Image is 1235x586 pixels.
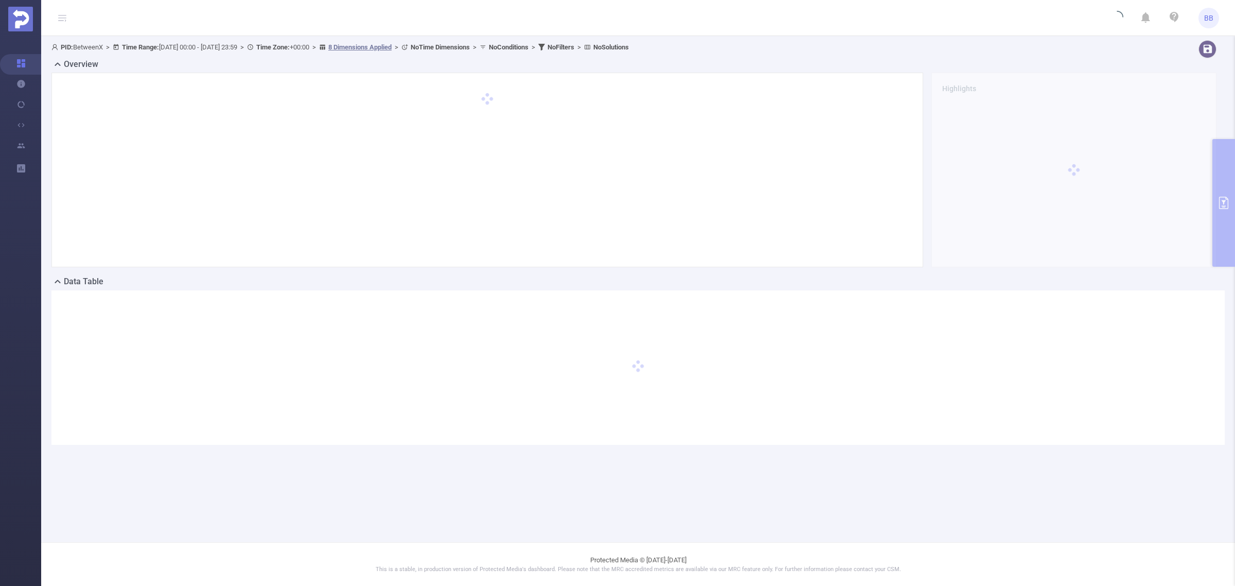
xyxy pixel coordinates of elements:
[1204,8,1213,28] span: BB
[470,43,480,51] span: >
[528,43,538,51] span: >
[392,43,401,51] span: >
[41,542,1235,586] footer: Protected Media © [DATE]-[DATE]
[574,43,584,51] span: >
[122,43,159,51] b: Time Range:
[64,58,98,71] h2: Overview
[256,43,290,51] b: Time Zone:
[67,565,1209,574] p: This is a stable, in production version of Protected Media's dashboard. Please note that the MRC ...
[8,7,33,31] img: Protected Media
[103,43,113,51] span: >
[411,43,470,51] b: No Time Dimensions
[328,43,392,51] u: 8 Dimensions Applied
[593,43,629,51] b: No Solutions
[237,43,247,51] span: >
[489,43,528,51] b: No Conditions
[309,43,319,51] span: >
[548,43,574,51] b: No Filters
[1111,11,1123,25] i: icon: loading
[51,43,629,51] span: BetweenX [DATE] 00:00 - [DATE] 23:59 +00:00
[51,44,61,50] i: icon: user
[64,275,103,288] h2: Data Table
[61,43,73,51] b: PID:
